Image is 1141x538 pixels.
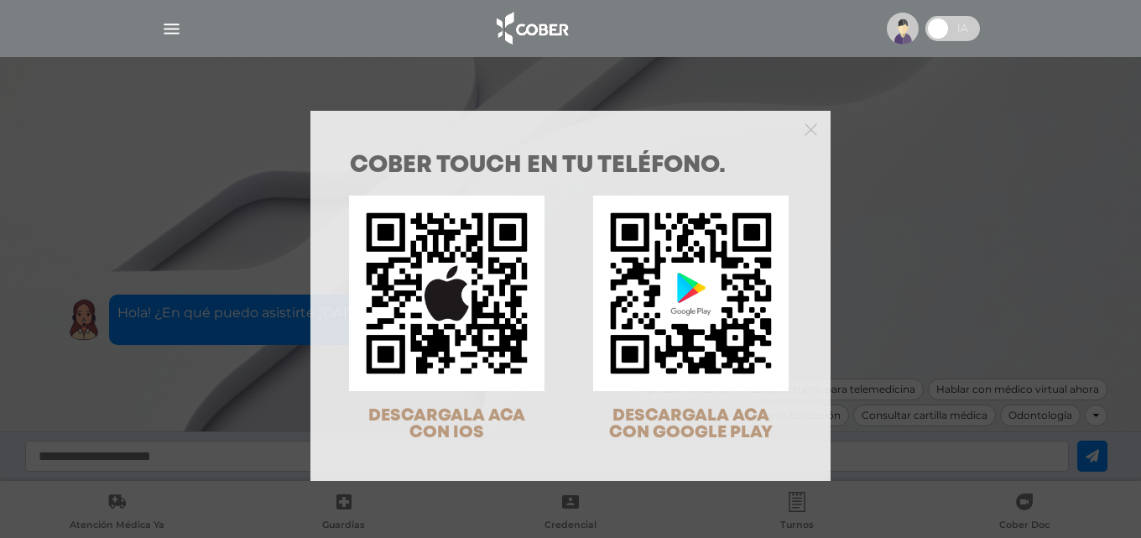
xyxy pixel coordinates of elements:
[368,408,525,441] span: DESCARGALA ACA CON IOS
[609,408,773,441] span: DESCARGALA ACA CON GOOGLE PLAY
[350,154,791,178] h1: COBER TOUCH en tu teléfono.
[349,196,544,391] img: qr-code
[805,121,817,136] button: Close
[593,196,789,391] img: qr-code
